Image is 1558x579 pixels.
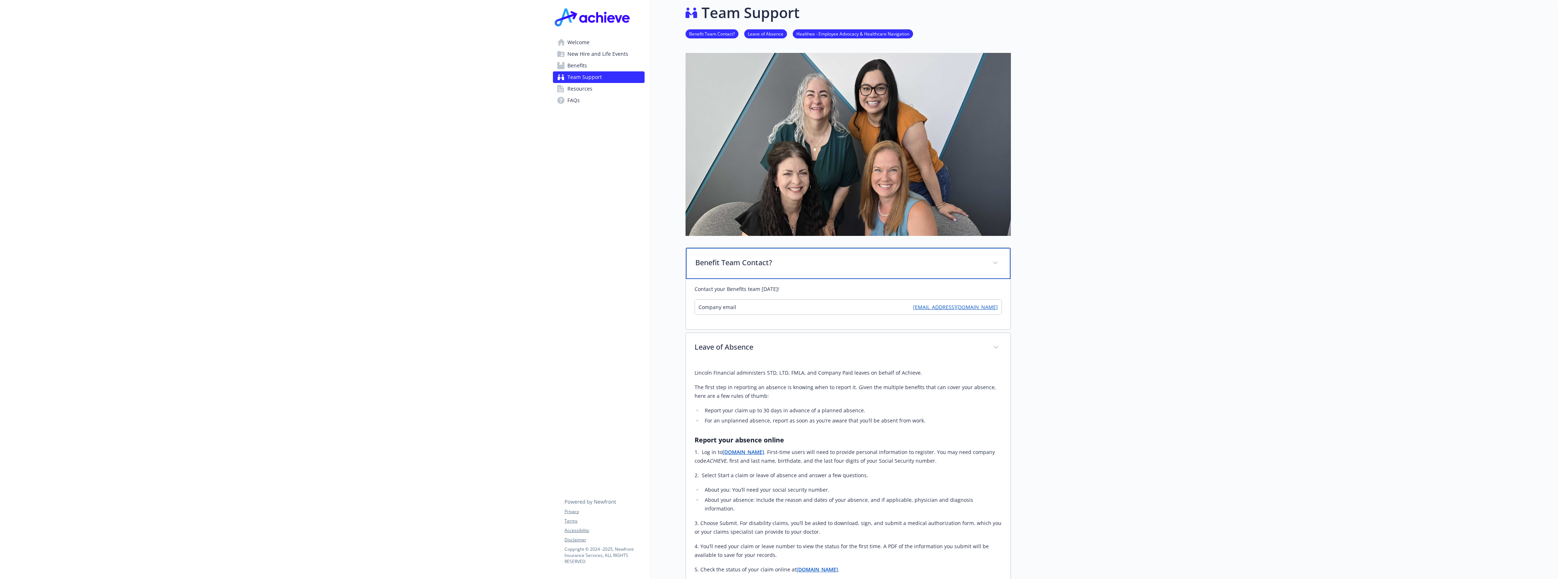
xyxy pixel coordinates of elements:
[703,486,1002,494] li: About you: You’ll need your social security number.
[565,537,644,543] a: Disclaimer
[695,471,1002,480] p: 2. Select Start a claim or leave of absence and answer a few questions.
[567,37,590,48] span: Welcome
[796,566,838,573] a: [DOMAIN_NAME]
[553,71,645,83] a: Team Support
[699,303,736,311] span: Company email
[686,333,1011,363] div: Leave of Absence
[567,95,580,106] span: FAQs
[567,83,592,95] span: Resources
[703,416,1002,425] li: For an unplanned absence, report as soon as you’re aware that you’ll be absent from work.
[567,60,587,71] span: Benefits
[793,30,913,37] a: Healthee - Employee Advocacy & Healthcare Navigation
[703,496,1002,513] li: About your absence: Include the reason and dates of your absence, and if applicable, physician an...
[565,546,644,565] p: Copyright © 2024 - 2025 , Newfront Insurance Services, ALL RIGHTS RESERVED
[553,37,645,48] a: Welcome
[722,449,764,455] a: [DOMAIN_NAME]
[686,53,1011,236] img: team support page banner
[744,30,787,37] a: Leave of Absence
[695,342,984,353] p: Leave of Absence
[686,30,738,37] a: Benefit Team Contact?
[686,279,1011,329] div: Benefit Team Contact?
[695,448,1002,465] p: 1. Log in to . First-time users will need to provide personal information to register. You may ne...
[695,285,1002,293] p: Contact your Benefits team [DATE]!
[701,2,800,24] h1: Team Support
[565,518,644,524] a: Terms
[695,519,1002,536] p: 3. Choose Submit. For disability claims, you’ll be asked to download, sign, and submit a medical ...
[686,248,1011,279] div: Benefit Team Contact?
[695,542,1002,559] p: 4. You’ll need your claim or leave number to view the status for the first time. A PDF of the inf...
[553,48,645,60] a: New Hire and Life Events
[695,436,784,444] strong: Report your absence online
[553,83,645,95] a: Resources
[695,383,1002,400] p: The first step in reporting an absence is knowing when to report it. Given the multiple benefits ...
[553,60,645,71] a: Benefits
[695,368,1002,377] p: Lincoln Financial administers STD, LTD, FMLA, and Company Paid leaves on behalf of Achieve.
[695,565,1002,574] p: 5. Check the status of your claim online at .
[695,257,984,268] p: Benefit Team Contact?
[703,406,1002,415] li: Report your claim up to 30 days in advance of a planned absence.
[565,527,644,534] a: Accessibility
[567,71,602,83] span: Team Support
[706,457,726,464] em: ACHIEVE
[567,48,628,60] span: New Hire and Life Events
[565,508,644,515] a: Privacy
[553,95,645,106] a: FAQs
[913,303,998,311] a: [EMAIL_ADDRESS][DOMAIN_NAME]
